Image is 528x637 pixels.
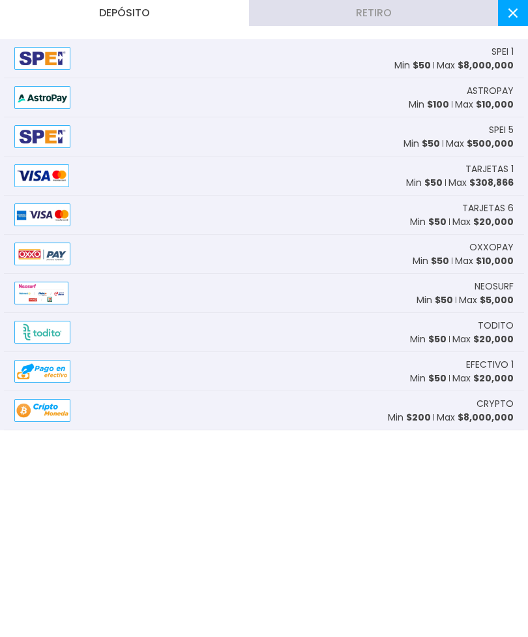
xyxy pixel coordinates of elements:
[473,215,514,228] span: $ 20,000
[406,176,443,190] p: Min
[475,280,514,293] span: NEOSURF
[448,176,514,190] p: Max
[452,215,514,229] p: Max
[14,203,70,226] img: Alipay
[476,254,514,267] span: $ 10,000
[410,372,447,385] p: Min
[462,201,514,215] span: TARJETAS 6
[489,123,514,137] span: SPEI 5
[446,137,514,151] p: Max
[388,411,431,424] p: Min
[14,47,70,70] img: Alipay
[452,333,514,346] p: Max
[413,254,449,268] p: Min
[14,360,70,383] img: Alipay
[459,293,514,307] p: Max
[469,176,514,189] span: $ 308,866
[410,215,447,229] p: Min
[476,98,514,111] span: $ 10,000
[428,372,447,385] span: $ 50
[427,98,449,111] span: $ 100
[413,59,431,72] span: $ 50
[14,125,70,148] img: Alipay
[403,137,440,151] p: Min
[14,164,69,187] img: Alipay
[14,399,70,422] img: Alipay
[435,293,453,306] span: $ 50
[424,176,443,189] span: $ 50
[455,98,514,111] p: Max
[14,321,70,344] img: Alipay
[467,84,514,98] span: ASTROPAY
[458,59,514,72] span: $ 8,000,000
[14,243,70,265] img: Alipay
[473,333,514,346] span: $ 20,000
[14,86,70,109] img: Alipay
[437,59,514,72] p: Max
[473,372,514,385] span: $ 20,000
[406,411,431,424] span: $ 200
[452,372,514,385] p: Max
[467,137,514,150] span: $ 500,000
[422,137,440,150] span: $ 50
[477,397,514,411] span: CRYPTO
[469,241,514,254] span: OXXOPAY
[410,333,447,346] p: Min
[465,162,514,176] span: TARJETAS 1
[455,254,514,268] p: Max
[466,358,514,372] span: EFECTIVO 1
[478,319,514,333] span: TODITO
[480,293,514,306] span: $ 5,000
[458,411,514,424] span: $ 8,000,000
[417,293,453,307] p: Min
[437,411,514,424] p: Max
[491,45,514,59] span: SPEI 1
[431,254,449,267] span: $ 50
[394,59,431,72] p: Min
[428,215,447,228] span: $ 50
[409,98,449,111] p: Min
[428,333,447,346] span: $ 50
[14,282,68,304] img: Alipay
